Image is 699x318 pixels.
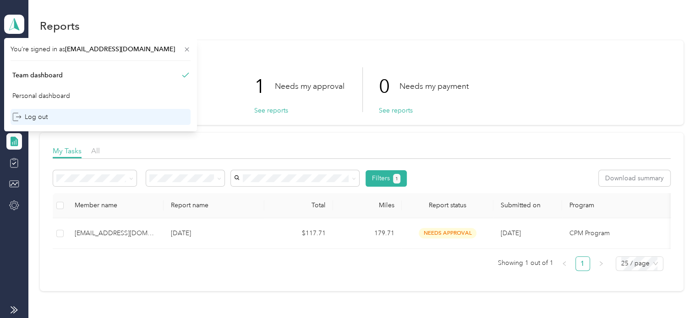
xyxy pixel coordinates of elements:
span: All [91,146,100,155]
div: Team dashboard [12,70,63,80]
button: right [594,256,608,271]
h1: My Tasks [53,58,671,67]
p: Needs my approval [275,81,344,92]
th: Submitted on [493,193,562,218]
div: Log out [12,112,48,122]
li: Next Page [594,256,608,271]
div: Total [272,201,326,209]
p: 0 [379,67,399,106]
button: Download summary [599,170,670,186]
div: Page Size [616,256,663,271]
span: You’re signed in as [11,44,191,54]
iframe: Everlance-gr Chat Button Frame [648,267,699,318]
td: $117.71 [264,218,333,249]
button: See reports [379,106,413,115]
button: Filters1 [366,170,407,187]
p: Needs my payment [399,81,469,92]
div: Miles [340,201,394,209]
p: [DATE] [171,228,257,238]
span: Showing 1 out of 1 [498,256,553,270]
h1: Reports [40,21,80,31]
span: needs approval [419,228,476,238]
button: left [557,256,572,271]
div: Personal dashboard [12,91,70,101]
p: 1 [254,67,275,106]
span: Report status [409,201,486,209]
td: 179.71 [333,218,402,249]
li: 1 [575,256,590,271]
th: Report name [164,193,264,218]
span: 1 [395,175,398,183]
span: 25 / page [621,257,658,270]
th: Member name [67,193,164,218]
li: Previous Page [557,256,572,271]
span: right [598,261,604,266]
th: Program [562,193,677,218]
span: [DATE] [501,229,521,237]
button: 1 [393,174,401,183]
span: left [562,261,567,266]
td: CPM Program [562,218,677,249]
span: [EMAIL_ADDRESS][DOMAIN_NAME] [65,45,175,53]
button: See reports [254,106,288,115]
p: CPM Program [569,228,669,238]
div: [EMAIL_ADDRESS][DOMAIN_NAME] [75,228,156,238]
div: Member name [75,201,156,209]
a: 1 [576,257,590,270]
span: My Tasks [53,146,82,155]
